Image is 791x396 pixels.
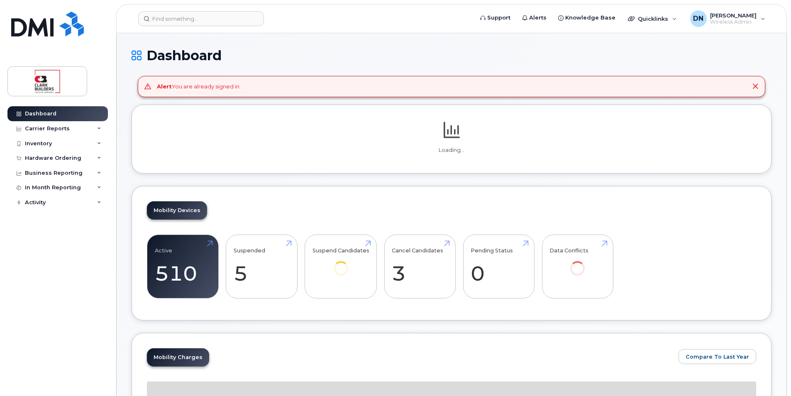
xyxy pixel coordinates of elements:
a: Mobility Charges [147,348,209,367]
h1: Dashboard [132,48,771,63]
a: Cancel Candidates 3 [392,239,448,294]
p: Loading... [147,147,756,154]
button: Compare To Last Year [679,349,756,364]
a: Pending Status 0 [471,239,527,294]
a: Suspended 5 [234,239,290,294]
a: Suspend Candidates [312,239,369,287]
span: Compare To Last Year [686,353,749,361]
div: You are already signed in. [157,83,241,90]
a: Active 510 [155,239,211,294]
strong: Alert [157,83,172,90]
a: Data Conflicts [549,239,605,287]
a: Mobility Devices [147,201,207,220]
